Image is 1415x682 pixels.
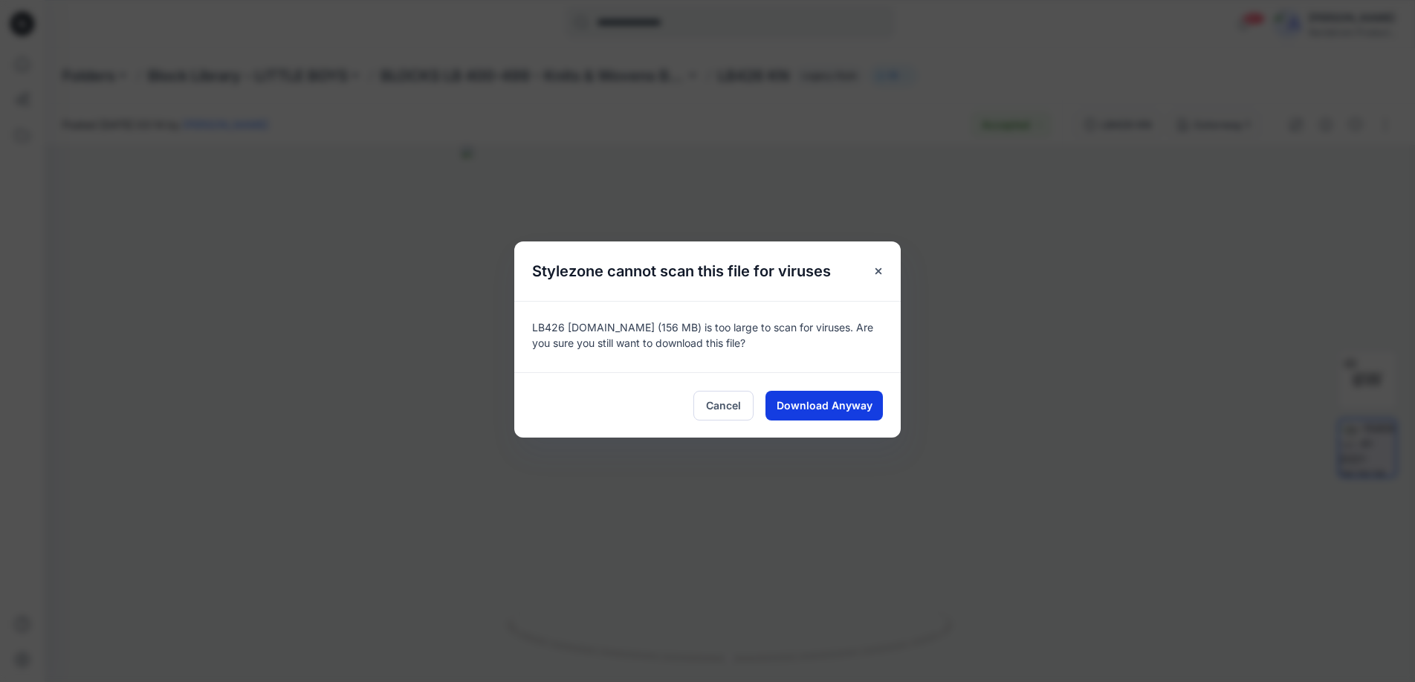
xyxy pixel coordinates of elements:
h5: Stylezone cannot scan this file for viruses [514,241,849,301]
button: Download Anyway [765,391,883,420]
button: Cancel [693,391,754,420]
span: Download Anyway [777,397,872,413]
div: LB426 [DOMAIN_NAME] (156 MB) is too large to scan for viruses. Are you sure you still want to dow... [514,301,901,372]
button: Close [865,258,892,285]
span: Cancel [706,397,741,413]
